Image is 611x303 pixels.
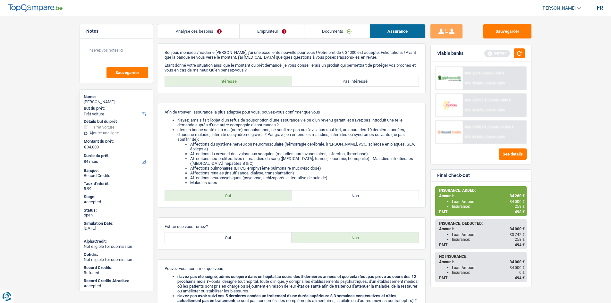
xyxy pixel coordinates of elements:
label: Oui [165,190,292,201]
h5: Notes [86,29,146,34]
li: Affections neuropsychiques (psychose, schizophrénie, tentative de suicide) [190,175,419,180]
div: Loan Amount: [452,232,525,237]
li: Affections néo-prolifératives et maladies du sang ([MEDICAL_DATA], tumeur, leucémie, hémophilie) ... [190,156,419,166]
div: Final Check-Out [437,173,470,178]
span: DTI: 43.65% [465,135,483,139]
span: [PERSON_NAME] [541,5,576,11]
div: fr [597,5,603,11]
a: Emprunteur [240,24,304,38]
li: Maladies rares [190,180,419,185]
span: / [484,135,486,139]
span: 494 € [515,243,525,247]
p: Étant donné votre situation ainsi que le montant du prêt demandé, je vous conseillerais un produi... [165,63,419,72]
label: Non [292,190,419,201]
div: NO INSURANCE: [439,254,525,259]
button: See details [499,148,527,160]
div: Détails but du prêt [84,119,149,124]
span: NAI: 2,2 € [465,71,480,75]
span: 34 000 € [510,199,525,204]
span: 33 742 € [510,232,525,237]
a: Analyse des besoins [158,24,239,38]
img: AlphaCredit [437,75,461,82]
span: NAI: 1 599,3 € [465,125,487,129]
span: Limit: <50% [487,108,505,112]
span: DTI: 99.82% [465,81,483,85]
div: Cofidis: [84,252,149,257]
div: Taux d'intérêt: [84,181,149,186]
span: 498 € [515,210,525,214]
div: Accepted [84,199,149,205]
li: Affections du cœur et des vaisseaux sanguins (maladies cardiovasculaires, infarctus, thrombose) [190,151,419,156]
span: Limit: >1.033 € [490,125,513,129]
div: AlphaCredit: [84,239,149,244]
span: 34 000 € [510,227,525,231]
b: n’avez pas été soigné, admis ou opéré dans un hôpital au cours des 5 dernières années et que cela... [177,274,416,284]
div: 5.99 [84,186,149,191]
button: Sauvegarder [106,67,148,78]
span: 258 € [515,237,525,242]
span: 34 000 € [510,260,525,264]
div: PMT: [439,243,525,247]
div: Record Credits Atradius: [84,278,149,283]
div: Record Credits [84,173,149,178]
div: Insurance: [452,270,525,275]
label: Non [292,232,419,243]
label: Montant du prêt: [84,139,148,144]
div: Loan Amount: [452,265,525,270]
p: Afin de trouver l’assurance la plus adaptée pour vous, pouvez-vous confirmer que vous [165,110,419,114]
img: TopCompare Logo [8,4,63,12]
a: Assurance [370,24,425,38]
label: Durée du prêt: [84,153,148,158]
b: n’avez pas avoir suivi ces 5 dernières années un traitement d’une durée supérieure à 3 semaines c... [177,293,396,303]
div: Accepted [84,283,149,289]
span: / [488,125,489,129]
div: Amount: [439,260,525,264]
span: DTI: 35.07% [465,108,483,112]
span: NAI: 2 277,7 € [465,98,487,102]
span: 259 € [515,204,525,209]
div: Viable banks [437,51,463,56]
span: Limit: >750 € [483,71,504,75]
div: [DATE] [84,226,149,231]
div: Loan Amount: [452,199,525,204]
img: Record Credits [437,126,461,138]
label: Pas intéressé [292,76,419,86]
div: Ajouter une ligne [84,131,149,135]
span: Sauvegarder [115,71,139,75]
span: / [484,108,486,112]
div: PMT: [439,276,525,280]
div: INSURANCE, ADDED: [439,188,525,193]
span: Limit: <60% [487,135,505,139]
li: Affections du système nerveux ou neuromusculaire (hémorragie cérébrale, [PERSON_NAME], AVC, sclér... [190,142,419,151]
span: / [481,71,482,75]
div: [PERSON_NAME] [84,99,149,105]
label: Intéressé [165,76,292,86]
span: Limit: >800 € [490,98,511,102]
li: Affections pulmonaires (BPCO, emphysème pulmonaire mucoviscidose) [190,166,419,171]
label: Oui [165,232,292,243]
button: Sauvegarder [483,24,531,38]
div: Name: [84,94,149,99]
div: Amount: [439,194,525,198]
p: Est-ce que vous fumez? [165,224,419,229]
a: [PERSON_NAME] [536,3,581,13]
div: Status: [84,208,149,213]
p: Pouvez-vous confirmer que vous [165,266,419,271]
li: Hôpital désigne tout hôpital, toute clinique, y compris les établissements psychiatriques, d'un é... [177,274,419,293]
span: 494 € [515,276,525,280]
li: êtes en bonne santé et, à ma (notre) connaissance, ne souffrez pas ou n’avez pas souffert, au cou... [177,127,419,185]
li: n’ayez jamais fait l’objet d’un refus de souscription d’une assurance vie ou d’un revenu garanti ... [177,118,419,127]
div: PMT: [439,210,525,214]
a: Documents [304,24,369,38]
div: Simulation Date: [84,221,149,226]
div: Stage: [84,194,149,199]
label: But du prêt: [84,106,148,111]
div: Not eligible for submission [84,257,149,262]
li: Affections rénales (insuffisance, dialyse, transplantation) [190,171,419,175]
img: Cofidis [437,99,461,111]
span: Limit: <60% [487,81,505,85]
div: Not eligible for submission [84,244,149,249]
div: INSURANCE, DEDUCTED: [439,221,525,226]
div: open [84,213,149,218]
div: Banque: [84,168,149,173]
